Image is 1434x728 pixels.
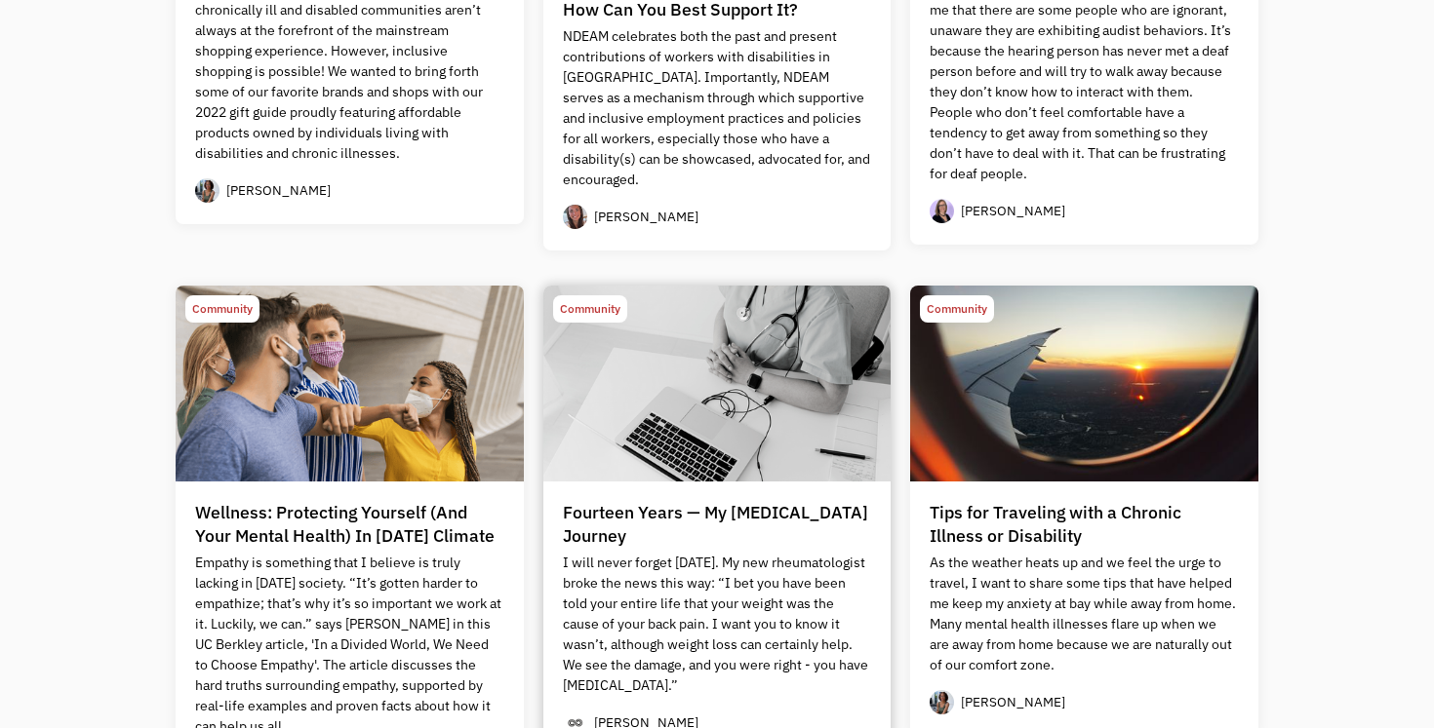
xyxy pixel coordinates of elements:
div: Fourteen Years — My [MEDICAL_DATA] Journey [563,501,872,548]
p: NDEAM celebrates both the past and present contributions of workers with disabilities in [GEOGRAP... [563,26,872,190]
p: I will never forget [DATE]. My new rheumatologist broke the news this way: “I bet you have been t... [563,553,872,696]
div: [PERSON_NAME] [226,181,331,200]
div: [PERSON_NAME] [961,693,1065,711]
div: [PERSON_NAME] [594,208,698,226]
div: Wellness: Protecting Yourself (And Your Mental Health) In [DATE] Climate [195,501,504,548]
div: Tips for Traveling with a Chronic Illness or Disability [930,501,1239,548]
div: Community [192,297,253,321]
div: Community [927,297,987,321]
div: Community [560,297,620,321]
div: [PERSON_NAME] [961,202,1065,220]
p: As the weather heats up and we feel the urge to travel, I want to share some tips that have helpe... [930,553,1239,675]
